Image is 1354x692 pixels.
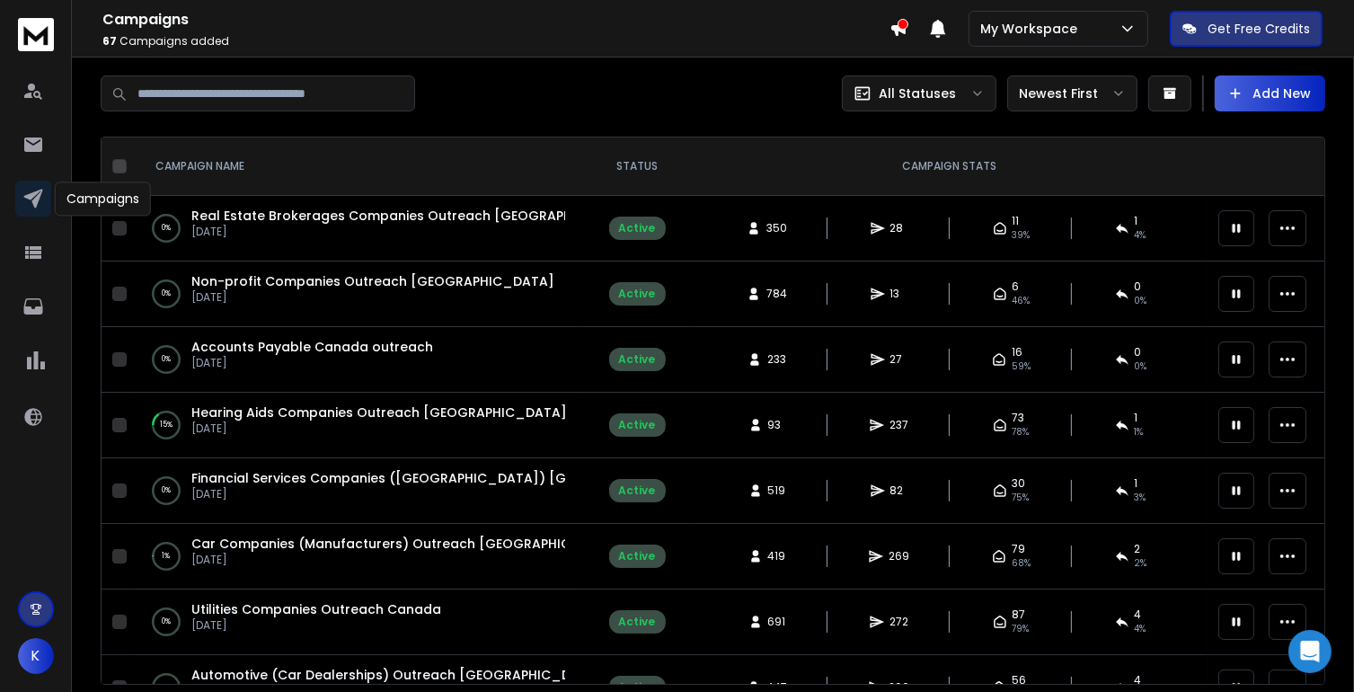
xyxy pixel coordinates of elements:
[619,418,656,432] div: Active
[1135,608,1142,622] span: 4
[134,393,583,458] td: 15%Hearing Aids Companies Outreach [GEOGRAPHIC_DATA][DATE]
[102,9,889,31] h1: Campaigns
[134,590,583,655] td: 0%Utilities Companies Outreach Canada[DATE]
[1013,279,1020,294] span: 6
[889,418,908,432] span: 237
[134,458,583,524] td: 0%Financial Services Companies ([GEOGRAPHIC_DATA]) [GEOGRAPHIC_DATA] outreach[DATE]
[191,421,565,436] p: [DATE]
[1013,622,1030,636] span: 79 %
[1012,673,1026,688] span: 56
[191,207,638,225] a: Real Estate Brokerages Companies Outreach [GEOGRAPHIC_DATA]
[1135,214,1138,228] span: 1
[1012,359,1031,374] span: 59 %
[18,638,54,674] button: K
[191,272,554,290] a: Non-profit Companies Outreach [GEOGRAPHIC_DATA]
[1135,294,1147,308] span: 0 %
[1012,345,1022,359] span: 16
[191,404,567,421] a: Hearing Aids Companies Outreach [GEOGRAPHIC_DATA]
[102,33,117,49] span: 67
[1013,228,1031,243] span: 39 %
[134,327,583,393] td: 0%Accounts Payable Canada outreach[DATE]
[890,352,908,367] span: 27
[102,34,889,49] p: Campaigns added
[162,613,171,631] p: 0 %
[767,352,786,367] span: 233
[619,221,656,235] div: Active
[1135,411,1138,425] span: 1
[879,84,956,102] p: All Statuses
[1012,556,1031,571] span: 68 %
[619,484,656,498] div: Active
[1135,556,1147,571] span: 2 %
[1013,491,1030,505] span: 75 %
[1135,622,1146,636] span: 4 %
[1013,608,1026,622] span: 87
[1135,425,1144,439] span: 1 %
[980,20,1084,38] p: My Workspace
[191,469,757,487] a: Financial Services Companies ([GEOGRAPHIC_DATA]) [GEOGRAPHIC_DATA] outreach
[191,225,565,239] p: [DATE]
[889,615,908,629] span: 272
[1013,214,1020,228] span: 11
[768,615,786,629] span: 691
[583,138,691,196] th: STATUS
[134,138,583,196] th: CAMPAIGN NAME
[889,549,909,563] span: 269
[162,350,171,368] p: 0 %
[191,356,433,370] p: [DATE]
[619,615,656,629] div: Active
[162,219,171,237] p: 0 %
[1007,75,1137,111] button: Newest First
[191,666,603,684] a: Automotive (Car Dealerships) Outreach [GEOGRAPHIC_DATA]
[162,482,171,500] p: 0 %
[191,338,433,356] a: Accounts Payable Canada outreach
[768,549,786,563] span: 419
[890,287,908,301] span: 13
[1135,491,1146,505] span: 3 %
[163,547,171,565] p: 1 %
[1288,630,1332,673] div: Open Intercom Messenger
[191,535,623,553] a: Car Companies (Manufacturers) Outreach [GEOGRAPHIC_DATA]
[1135,673,1142,688] span: 4
[134,196,583,262] td: 0%Real Estate Brokerages Companies Outreach [GEOGRAPHIC_DATA][DATE]
[1135,542,1141,556] span: 2
[1170,11,1323,47] button: Get Free Credits
[1215,75,1325,111] button: Add New
[55,182,151,216] div: Campaigns
[768,418,786,432] span: 93
[1135,476,1138,491] span: 1
[191,553,565,567] p: [DATE]
[768,484,786,498] span: 519
[890,221,908,235] span: 28
[191,487,565,501] p: [DATE]
[1135,359,1147,374] span: 0 %
[890,484,908,498] span: 82
[1135,279,1142,294] span: 0
[191,618,441,633] p: [DATE]
[619,549,656,563] div: Active
[1135,228,1146,243] span: 4 %
[134,262,583,327] td: 0%Non-profit Companies Outreach [GEOGRAPHIC_DATA][DATE]
[1013,476,1026,491] span: 30
[1013,294,1031,308] span: 46 %
[191,290,554,305] p: [DATE]
[619,352,656,367] div: Active
[1012,542,1025,556] span: 79
[18,18,54,51] img: logo
[619,287,656,301] div: Active
[134,524,583,590] td: 1%Car Companies (Manufacturers) Outreach [GEOGRAPHIC_DATA][DATE]
[1013,425,1030,439] span: 78 %
[1013,411,1025,425] span: 73
[766,287,787,301] span: 784
[191,600,441,618] a: Utilities Companies Outreach Canada
[160,416,173,434] p: 15 %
